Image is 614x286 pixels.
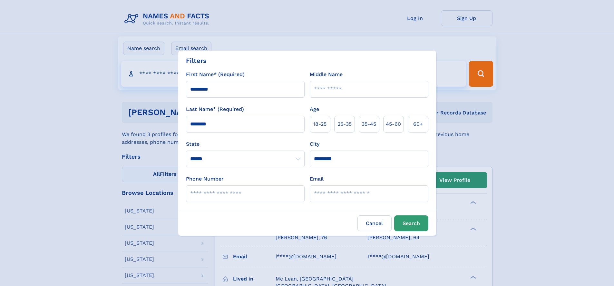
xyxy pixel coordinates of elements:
span: 45‑60 [386,120,401,128]
label: City [310,140,319,148]
label: Middle Name [310,71,343,78]
label: Phone Number [186,175,224,183]
label: Cancel [357,215,392,231]
span: 25‑35 [337,120,352,128]
label: First Name* (Required) [186,71,245,78]
span: 35‑45 [362,120,376,128]
label: Email [310,175,324,183]
label: Last Name* (Required) [186,105,244,113]
span: 60+ [413,120,423,128]
span: 18‑25 [313,120,326,128]
button: Search [394,215,428,231]
label: State [186,140,305,148]
label: Age [310,105,319,113]
div: Filters [186,56,207,65]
